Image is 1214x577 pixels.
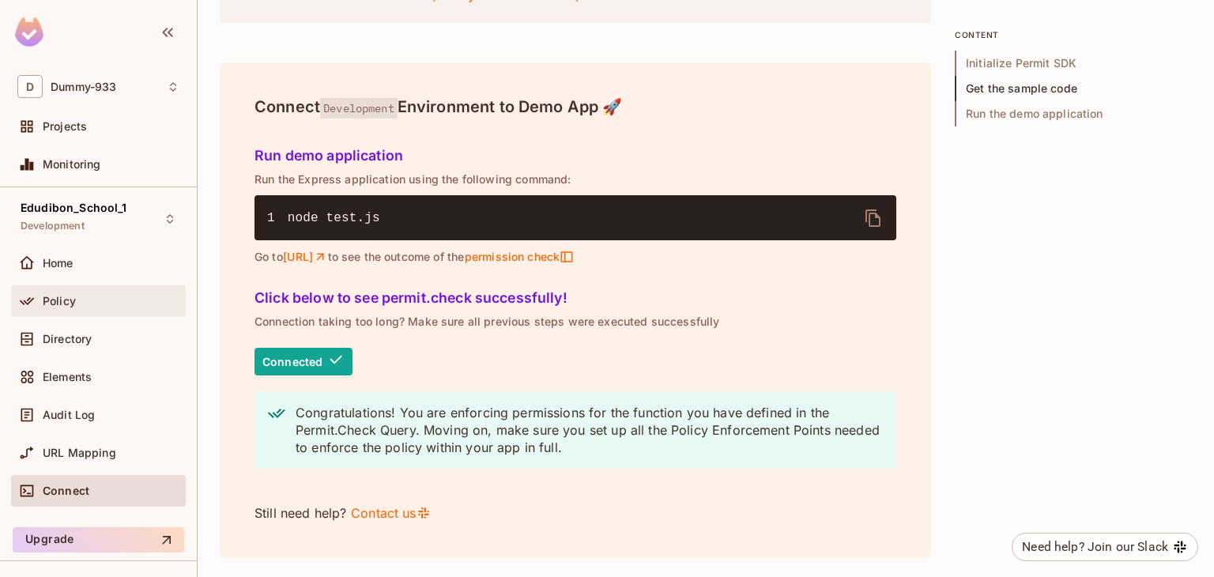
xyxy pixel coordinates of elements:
[267,209,288,228] span: 1
[51,81,116,93] span: Workspace: Dummy-933
[955,101,1192,126] span: Run the demo application
[262,356,322,368] p: Connected
[283,250,328,264] a: [URL]
[15,17,43,47] img: SReyMgAAAABJRU5ErkJggg==
[43,447,116,459] span: URL Mapping
[254,148,896,164] h5: Run demo application
[1022,537,1168,556] div: Need help? Join our Slack
[254,504,431,522] p: Still need help?
[43,158,101,171] span: Monitoring
[43,371,92,383] span: Elements
[43,485,89,497] span: Connect
[955,28,1192,41] p: content
[17,75,43,98] span: D
[43,295,76,307] span: Policy
[21,220,85,232] span: Development
[43,409,95,421] span: Audit Log
[320,98,398,119] span: Development
[21,202,127,214] span: Edudibon_School_1
[254,315,896,328] p: Connection taking too long? Make sure all previous steps were executed successfully
[254,97,896,116] h4: Connect Environment to Demo App 🚀
[955,76,1192,101] span: Get the sample code
[254,250,896,264] p: Go to to see the outcome of the
[351,504,432,522] a: Contact us
[43,257,74,270] span: Home
[854,199,892,237] button: delete
[464,250,574,264] span: permission check
[254,290,896,306] h5: Click below to see permit.check successfully!
[288,211,380,225] span: node test.js
[43,333,92,345] span: Directory
[254,173,896,186] p: Run the Express application using the following command:
[955,51,1192,76] span: Initialize Permit SDK
[13,527,184,552] button: Upgrade
[296,404,884,456] p: Congratulations! You are enforcing permissions for the function you have defined in the Permit.Ch...
[43,120,87,133] span: Projects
